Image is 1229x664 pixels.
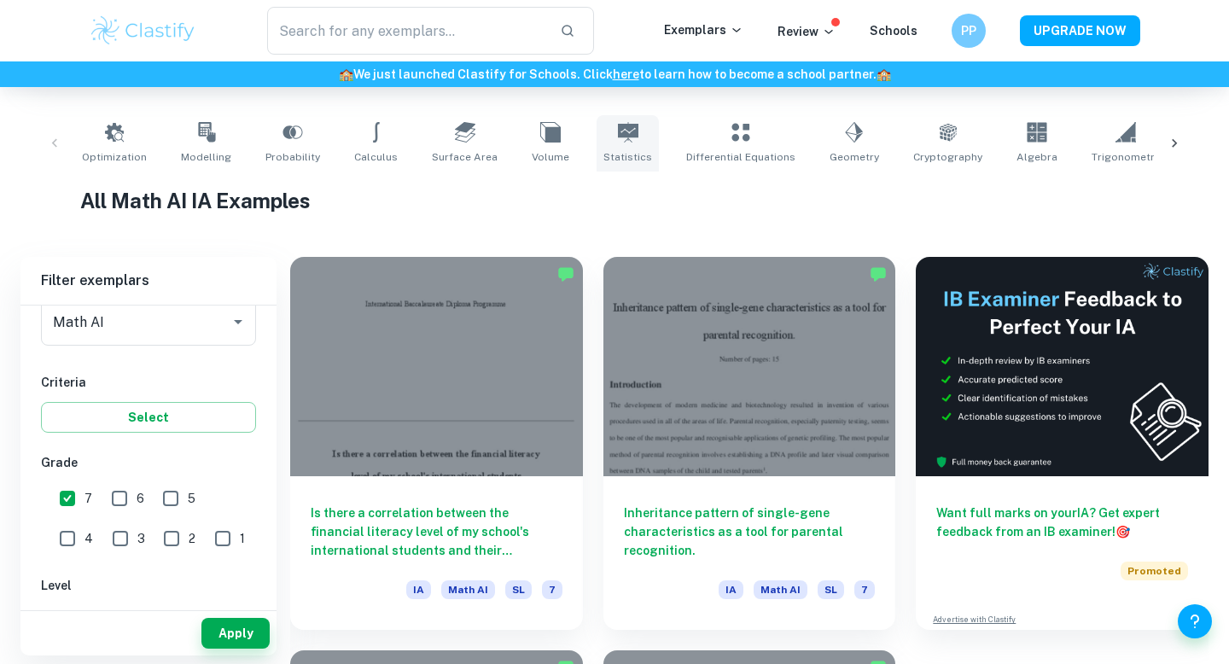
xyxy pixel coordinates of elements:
span: IA [406,580,431,599]
span: 🏫 [877,67,891,81]
img: Thumbnail [916,257,1209,476]
h1: All Math AI IA Examples [80,185,1150,216]
span: Promoted [1121,562,1188,580]
span: 7 [854,580,875,599]
span: IA [719,580,743,599]
span: 4 [84,529,93,548]
img: Marked [557,265,574,282]
a: Schools [870,24,917,38]
p: Review [778,22,836,41]
span: Geometry [830,149,879,165]
span: 3 [137,529,145,548]
span: Surface Area [432,149,498,165]
h6: Want full marks on your IA ? Get expert feedback from an IB examiner! [936,504,1188,541]
h6: Grade [41,453,256,472]
button: Open [226,310,250,334]
span: 7 [542,580,562,599]
p: Exemplars [664,20,743,39]
span: 🏫 [339,67,353,81]
a: Is there a correlation between the financial literacy level of my school's international students... [290,257,583,630]
span: Volume [532,149,569,165]
span: Differential Equations [686,149,795,165]
span: Math AI [754,580,807,599]
a: here [613,67,639,81]
button: Select [41,402,256,433]
h6: PP [959,21,979,40]
span: 🎯 [1115,525,1130,539]
button: Apply [201,618,270,649]
span: 5 [188,489,195,508]
span: Modelling [181,149,231,165]
span: Optimization [82,149,147,165]
h6: We just launched Clastify for Schools. Click to learn how to become a school partner. [3,65,1226,84]
h6: Filter exemplars [20,257,277,305]
span: Trigonometry [1092,149,1160,165]
img: Marked [870,265,887,282]
button: UPGRADE NOW [1020,15,1140,46]
span: Statistics [603,149,652,165]
span: 7 [84,489,92,508]
a: Want full marks on yourIA? Get expert feedback from an IB examiner!PromotedAdvertise with Clastify [916,257,1209,630]
input: Search for any exemplars... [267,7,546,55]
span: Algebra [1016,149,1057,165]
span: SL [505,580,532,599]
a: Advertise with Clastify [933,614,1016,626]
h6: Level [41,576,256,595]
span: 6 [137,489,144,508]
span: Calculus [354,149,398,165]
span: SL [818,580,844,599]
img: Clastify logo [89,14,197,48]
span: 1 [240,529,245,548]
a: Inheritance pattern of single-gene characteristics as a tool for parental recognition.IAMath AISL7 [603,257,896,630]
h6: Criteria [41,373,256,392]
h6: Inheritance pattern of single-gene characteristics as a tool for parental recognition. [624,504,876,560]
button: PP [952,14,986,48]
h6: Is there a correlation between the financial literacy level of my school's international students... [311,504,562,560]
span: 2 [189,529,195,548]
button: Help and Feedback [1178,604,1212,638]
span: Cryptography [913,149,982,165]
span: Probability [265,149,320,165]
span: Math AI [441,580,495,599]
